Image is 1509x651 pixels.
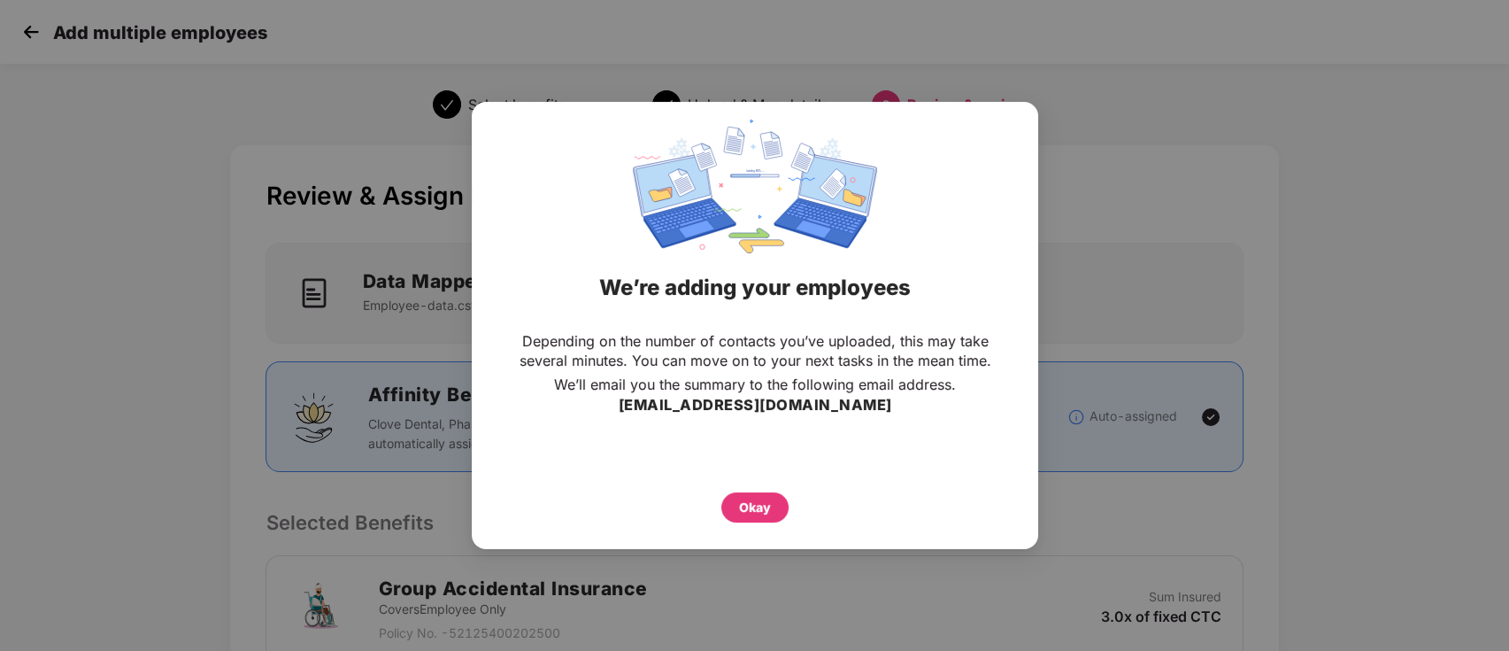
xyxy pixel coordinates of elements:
p: We’ll email you the summary to the following email address. [554,375,956,394]
img: svg+xml;base64,PHN2ZyBpZD0iRGF0YV9zeW5jaW5nIiB4bWxucz0iaHR0cDovL3d3dy53My5vcmcvMjAwMC9zdmciIHdpZH... [632,120,876,253]
div: We’re adding your employees [494,253,1016,322]
p: Depending on the number of contacts you’ve uploaded, this may take several minutes. You can move ... [507,331,1003,370]
div: Okay [739,498,771,517]
h3: [EMAIL_ADDRESS][DOMAIN_NAME] [618,394,891,417]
